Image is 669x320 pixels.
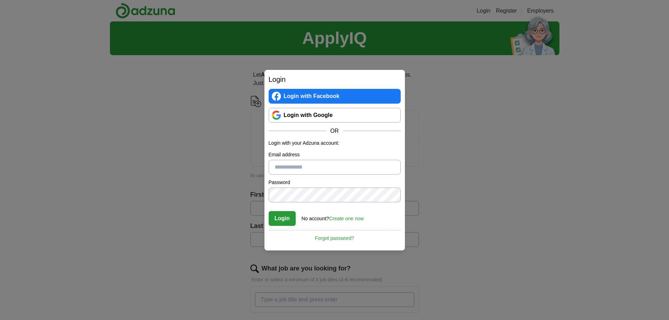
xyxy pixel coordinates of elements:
h2: Login [269,74,401,85]
label: Password [269,179,401,186]
a: Login with Google [269,108,401,123]
label: Email address [269,151,401,158]
div: No account? [302,211,364,222]
span: OR [326,127,343,135]
a: Forgot password? [269,230,401,242]
a: Login with Facebook [269,89,401,104]
a: Create one now [329,216,364,221]
p: Login with your Adzuna account: [269,139,401,147]
button: Login [269,211,296,226]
